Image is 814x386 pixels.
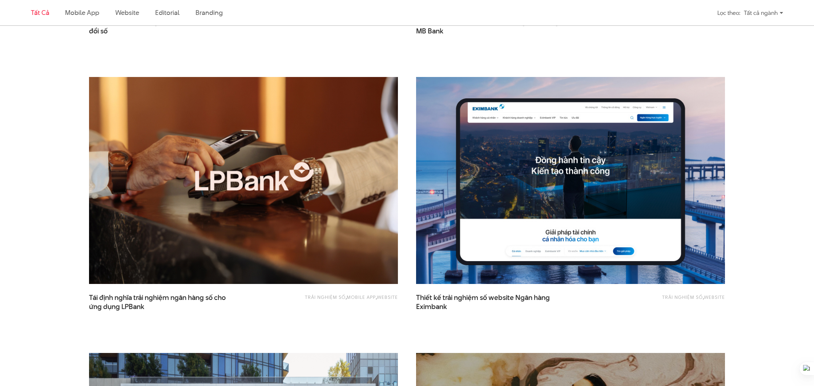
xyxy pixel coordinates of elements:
[89,17,234,36] a: Website LPBank trong cuộc đua về chuyểnđổi số
[704,294,725,300] a: Website
[347,294,376,300] a: Mobile app
[115,8,139,17] a: Website
[89,293,234,311] span: Tái định nghĩa trải nghiệm ngân hàng số cho
[155,8,180,17] a: Editorial
[416,293,561,311] span: Thiết kế trải nghiệm số website Ngân hàng
[74,67,414,294] img: LPBank Thumb
[305,294,346,300] a: Trải nghiệm số
[89,27,108,36] span: đổi số
[416,17,561,36] span: Hành trình xây đắp cầu nối thiện nguyện cùng
[416,293,561,311] a: Thiết kế trải nghiệm số website Ngân hàngEximbank
[65,8,99,17] a: Mobile app
[89,302,144,312] span: ứng dụng LPBank
[377,294,398,300] a: Website
[717,7,740,19] div: Lọc theo:
[416,302,447,312] span: Eximbank
[416,17,561,36] a: Hành trình xây đắp cầu nối thiện nguyện cùngMB Bank
[744,7,783,19] div: Tất cả ngành
[416,27,443,36] span: MB Bank
[196,8,222,17] a: Branding
[416,77,725,284] img: Eximbank Website Portal
[274,293,398,308] div: , ,
[662,294,703,300] a: Trải nghiệm số
[601,293,725,308] div: ,
[89,293,234,311] a: Tái định nghĩa trải nghiệm ngân hàng số choứng dụng LPBank
[89,17,234,36] span: Website LPBank trong cuộc đua về chuyển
